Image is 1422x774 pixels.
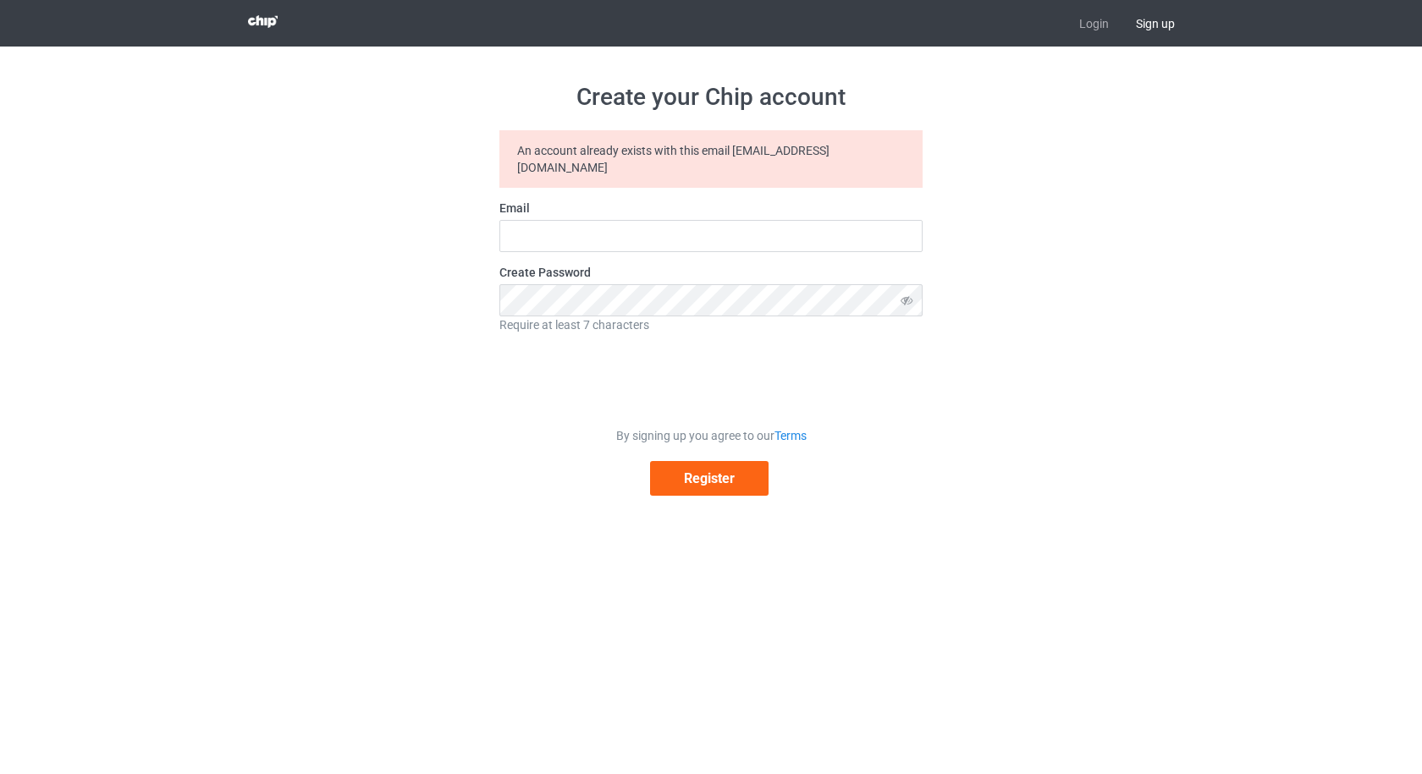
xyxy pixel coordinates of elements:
[650,461,769,496] button: Register
[499,427,923,444] div: By signing up you agree to our
[499,264,923,281] label: Create Password
[499,130,923,188] div: An account already exists with this email [EMAIL_ADDRESS][DOMAIN_NAME]
[582,345,840,411] iframe: reCAPTCHA
[248,15,278,28] img: 3d383065fc803cdd16c62507c020ddf8.png
[499,82,923,113] h1: Create your Chip account
[499,200,923,217] label: Email
[774,429,807,442] a: Terms
[499,316,923,333] div: Require at least 7 characters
